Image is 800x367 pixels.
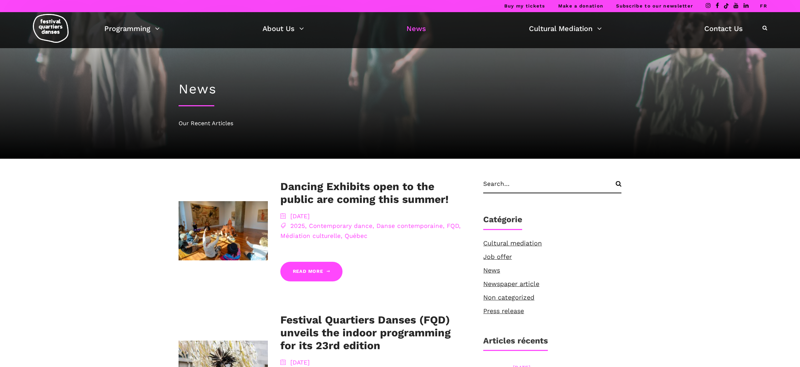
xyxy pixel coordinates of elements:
h1: News [179,81,621,97]
a: Press release [483,307,524,315]
a: 2025 [290,222,305,229]
a: Danse contemporaine [376,222,443,229]
a: News [406,22,426,35]
a: Médiation culturelle [280,232,341,239]
a: FQD [447,222,459,229]
a: Read More [280,262,342,281]
a: Buy my tickets [504,3,545,9]
img: 20240905-9595 [179,201,268,260]
h1: Catégorie [483,215,522,230]
a: Festival Quartiers Danses (FQD) unveils the indoor programming for its 23rd edition [280,314,451,352]
a: Contact Us [704,22,743,35]
input: Search... [483,180,621,193]
a: Programming [104,22,160,35]
a: Cultural Mediation [529,22,602,35]
a: Job offer [483,253,512,260]
img: logo-fqd-med [33,14,69,43]
span: , [372,222,374,229]
a: Subscribe to our newsletter [616,3,693,9]
a: FR [760,3,767,9]
a: Make a donation [558,3,604,9]
a: News [483,266,500,274]
a: [DATE] [290,213,310,220]
span: , [459,222,461,229]
h1: Articles récents [483,336,548,351]
div: Our Recent Articles [179,119,621,128]
a: Dancing Exhibits open to the public are coming this summer! [280,180,449,205]
a: Cultural mediation [483,239,542,247]
a: Québec [345,232,367,239]
a: Contemporary dance [309,222,372,229]
a: [DATE] [290,359,310,366]
span: , [341,232,342,239]
span: , [305,222,307,229]
a: About Us [262,22,304,35]
a: Newspaper article [483,280,539,287]
a: Non categorized [483,294,534,301]
span: , [443,222,445,229]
